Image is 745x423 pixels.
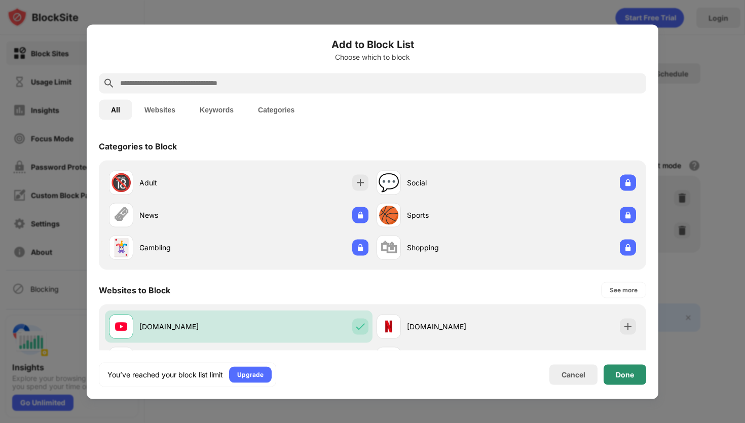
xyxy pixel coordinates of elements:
[407,242,506,253] div: Shopping
[115,320,127,332] img: favicons
[562,370,585,379] div: Cancel
[407,177,506,188] div: Social
[103,77,115,89] img: search.svg
[107,369,223,379] div: You’ve reached your block list limit
[99,141,177,151] div: Categories to Block
[139,321,239,332] div: [DOMAIN_NAME]
[113,205,130,225] div: 🗞
[99,53,646,61] div: Choose which to block
[237,369,264,379] div: Upgrade
[378,205,399,225] div: 🏀
[188,99,246,120] button: Keywords
[407,210,506,220] div: Sports
[407,321,506,332] div: [DOMAIN_NAME]
[99,285,170,295] div: Websites to Block
[616,370,634,378] div: Done
[246,99,307,120] button: Categories
[139,177,239,188] div: Adult
[99,36,646,52] h6: Add to Block List
[110,172,132,193] div: 🔞
[139,242,239,253] div: Gambling
[99,99,132,120] button: All
[383,320,395,332] img: favicons
[378,172,399,193] div: 💬
[610,285,638,295] div: See more
[139,210,239,220] div: News
[132,99,188,120] button: Websites
[110,237,132,258] div: 🃏
[380,237,397,258] div: 🛍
